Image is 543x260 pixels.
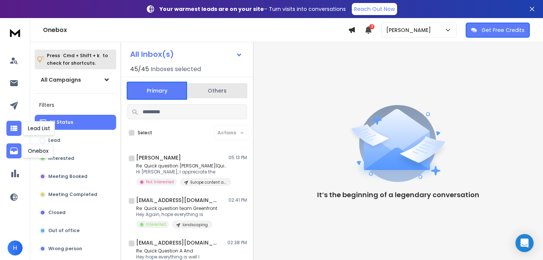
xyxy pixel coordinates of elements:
[62,51,101,60] span: Cmd + Shift + k
[35,187,116,202] button: Meeting Completed
[130,65,149,74] span: 45 / 45
[8,240,23,255] button: H
[48,246,82,252] p: Wrong person
[48,173,87,179] p: Meeting Booked
[35,205,116,220] button: Closed
[515,234,534,252] div: Open Intercom Messenger
[386,26,434,34] p: [PERSON_NAME]
[136,169,227,175] p: Hi [PERSON_NAME], I appreciate the
[35,72,116,87] button: All Campaigns
[190,179,227,185] p: Europe content agency - [PERSON_NAME]
[136,205,217,211] p: Re: Quick question team Greenfront
[35,115,116,130] button: All Status
[354,5,395,13] p: Reach Out Now
[48,210,66,216] p: Closed
[8,26,23,40] img: logo
[136,254,223,260] p: Hey hope everything is well I
[23,144,54,158] div: Onebox
[150,65,201,74] h3: Inboxes selected
[227,240,247,246] p: 02:38 PM
[369,24,374,29] span: 2
[48,155,74,161] p: Interested
[187,82,247,99] button: Others
[466,23,530,38] button: Get Free Credits
[48,228,80,234] p: Out of office
[138,130,152,136] label: Select
[136,248,223,254] p: Re: Quick Question A And
[43,26,348,35] h1: Onebox
[146,222,166,227] p: Interested
[229,197,247,203] p: 02:41 PM
[136,211,217,217] p: Hey Again, hope everything is
[136,163,227,169] p: Re: Quick question [PERSON_NAME]|Quick note
[183,222,208,228] p: landscaping
[41,76,81,84] h1: All Campaigns
[160,5,346,13] p: – Turn visits into conversations
[124,47,248,62] button: All Inbox(s)
[35,151,116,166] button: Interested
[352,3,397,15] a: Reach Out Now
[48,137,60,143] p: Lead
[130,50,174,58] h1: All Inbox(s)
[35,241,116,256] button: Wrong person
[47,52,108,67] p: Press to check for shortcuts.
[136,154,181,161] h1: [PERSON_NAME]
[136,196,219,204] h1: [EMAIL_ADDRESS][DOMAIN_NAME]
[127,82,187,100] button: Primary
[35,223,116,238] button: Out of office
[317,190,479,200] p: It’s the beginning of a legendary conversation
[23,121,55,135] div: Lead List
[160,5,264,13] strong: Your warmest leads are on your site
[229,155,247,161] p: 05:13 PM
[136,239,219,246] h1: [EMAIL_ADDRESS][DOMAIN_NAME]
[482,26,525,34] p: Get Free Credits
[49,119,73,125] p: All Status
[146,179,174,185] p: Not Interested
[35,169,116,184] button: Meeting Booked
[35,100,116,110] h3: Filters
[48,192,97,198] p: Meeting Completed
[35,133,116,148] button: Lead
